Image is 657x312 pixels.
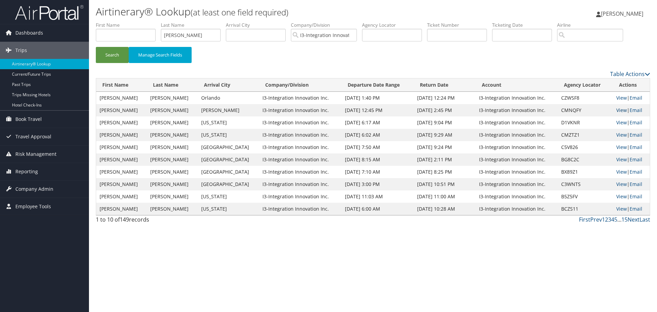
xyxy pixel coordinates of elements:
td: BG8C2C [558,153,613,166]
td: [PERSON_NAME] [96,104,147,116]
td: [DATE] 9:04 PM [414,116,476,129]
a: View [616,119,627,126]
td: I3-Integration Innovation Inc. [259,190,341,203]
label: Airline [557,22,628,28]
td: [PERSON_NAME] [96,116,147,129]
label: Ticketing Date [492,22,557,28]
a: View [616,169,627,175]
small: (at least one field required) [191,7,288,18]
td: [US_STATE] [198,203,259,215]
td: [DATE] 10:28 AM [414,203,476,215]
label: Ticket Number [427,22,492,28]
td: [PERSON_NAME] [147,104,197,116]
h1: Airtinerary® Lookup [96,4,465,19]
label: Last Name [161,22,226,28]
td: I3-Integration Innovation Inc. [476,116,558,129]
a: 2 [605,216,608,223]
th: Return Date: activate to sort column ascending [414,78,476,92]
td: [DATE] 11:03 AM [342,190,414,203]
a: [PERSON_NAME] [596,3,650,24]
td: [DATE] 1:40 PM [342,92,414,104]
td: I3-Integration Innovation Inc. [476,178,558,190]
a: First [579,216,590,223]
td: [US_STATE] [198,190,259,203]
span: Trips [15,42,27,59]
td: [PERSON_NAME] [147,153,197,166]
td: [US_STATE] [198,129,259,141]
label: Agency Locator [362,22,427,28]
a: 5 [614,216,617,223]
td: I3-Integration Innovation Inc. [476,190,558,203]
td: | [613,203,650,215]
span: [PERSON_NAME] [601,10,643,17]
td: I3-Integration Innovation Inc. [259,166,341,178]
a: Prev [590,216,602,223]
th: First Name: activate to sort column ascending [96,78,147,92]
td: [PERSON_NAME] [147,178,197,190]
td: BCZS11 [558,203,613,215]
td: C3WNTS [558,178,613,190]
td: I3-Integration Innovation Inc. [259,153,341,166]
a: Email [630,107,642,113]
span: Book Travel [15,111,42,128]
td: [DATE] 9:29 AM [414,129,476,141]
td: CMZTZ1 [558,129,613,141]
td: [GEOGRAPHIC_DATA] [198,153,259,166]
td: CMNQFY [558,104,613,116]
a: 3 [608,216,611,223]
label: Arrival City [226,22,291,28]
span: Risk Management [15,146,56,163]
th: Agency Locator: activate to sort column ascending [558,78,613,92]
a: Email [630,181,642,187]
td: | [613,92,650,104]
td: [PERSON_NAME] [96,166,147,178]
a: View [616,205,627,212]
td: [DATE] 12:45 PM [342,104,414,116]
th: Company/Division [259,78,341,92]
th: Last Name: activate to sort column ascending [147,78,197,92]
a: Table Actions [610,70,650,78]
td: [DATE] 6:17 AM [342,116,414,129]
td: [DATE] 2:45 PM [414,104,476,116]
a: Email [630,193,642,200]
span: Dashboards [15,24,43,41]
td: | [613,116,650,129]
td: [DATE] 6:02 AM [342,129,414,141]
th: Departure Date Range: activate to sort column ascending [342,78,414,92]
a: Email [630,169,642,175]
td: | [613,104,650,116]
span: Employee Tools [15,198,51,215]
a: Email [630,144,642,150]
th: Account: activate to sort column ascending [476,78,558,92]
td: [PERSON_NAME] [96,92,147,104]
td: [PERSON_NAME] [147,203,197,215]
td: [GEOGRAPHIC_DATA] [198,178,259,190]
a: 1 [602,216,605,223]
td: [PERSON_NAME] [96,141,147,153]
td: CZWSF8 [558,92,613,104]
a: 4 [611,216,614,223]
a: View [616,95,627,101]
span: Travel Approval [15,128,51,145]
a: Last [640,216,650,223]
a: View [616,156,627,163]
td: [DATE] 9:24 PM [414,141,476,153]
td: I3-Integration Innovation Inc. [476,92,558,104]
span: … [617,216,621,223]
td: I3-Integration Innovation Inc. [259,104,341,116]
td: | [613,141,650,153]
td: [PERSON_NAME] [147,190,197,203]
td: [DATE] 11:00 AM [414,190,476,203]
th: Arrival City: activate to sort column ascending [198,78,259,92]
td: [PERSON_NAME] [198,104,259,116]
td: [US_STATE] [198,116,259,129]
a: Email [630,119,642,126]
td: [DATE] 8:25 PM [414,166,476,178]
td: [DATE] 6:00 AM [342,203,414,215]
a: Next [628,216,640,223]
label: Company/Division [291,22,362,28]
td: [GEOGRAPHIC_DATA] [198,166,259,178]
span: Reporting [15,163,38,180]
a: Email [630,95,642,101]
td: I3-Integration Innovation Inc. [259,141,341,153]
